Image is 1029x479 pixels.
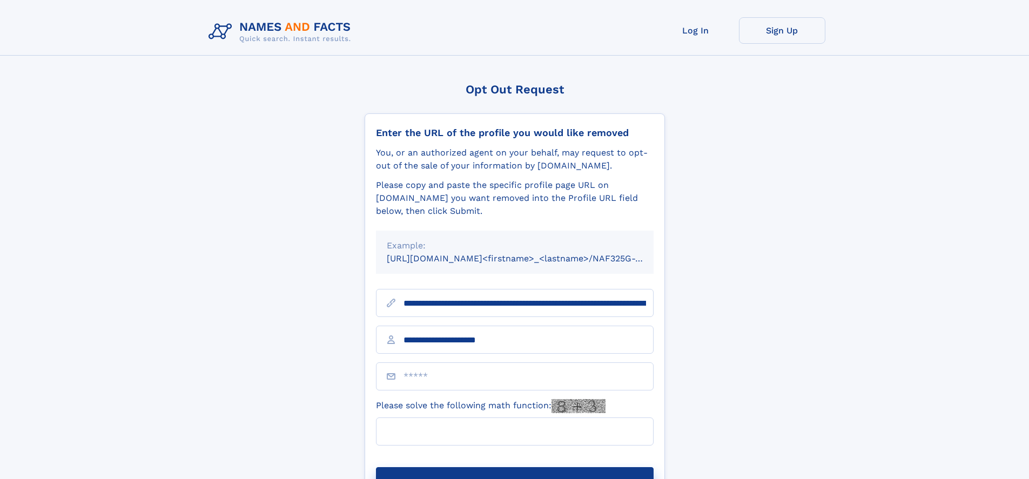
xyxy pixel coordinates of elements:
[376,127,654,139] div: Enter the URL of the profile you would like removed
[365,83,665,96] div: Opt Out Request
[739,17,825,44] a: Sign Up
[376,399,606,413] label: Please solve the following math function:
[204,17,360,46] img: Logo Names and Facts
[387,253,674,264] small: [URL][DOMAIN_NAME]<firstname>_<lastname>/NAF325G-xxxxxxxx
[376,179,654,218] div: Please copy and paste the specific profile page URL on [DOMAIN_NAME] you want removed into the Pr...
[376,146,654,172] div: You, or an authorized agent on your behalf, may request to opt-out of the sale of your informatio...
[653,17,739,44] a: Log In
[387,239,643,252] div: Example:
